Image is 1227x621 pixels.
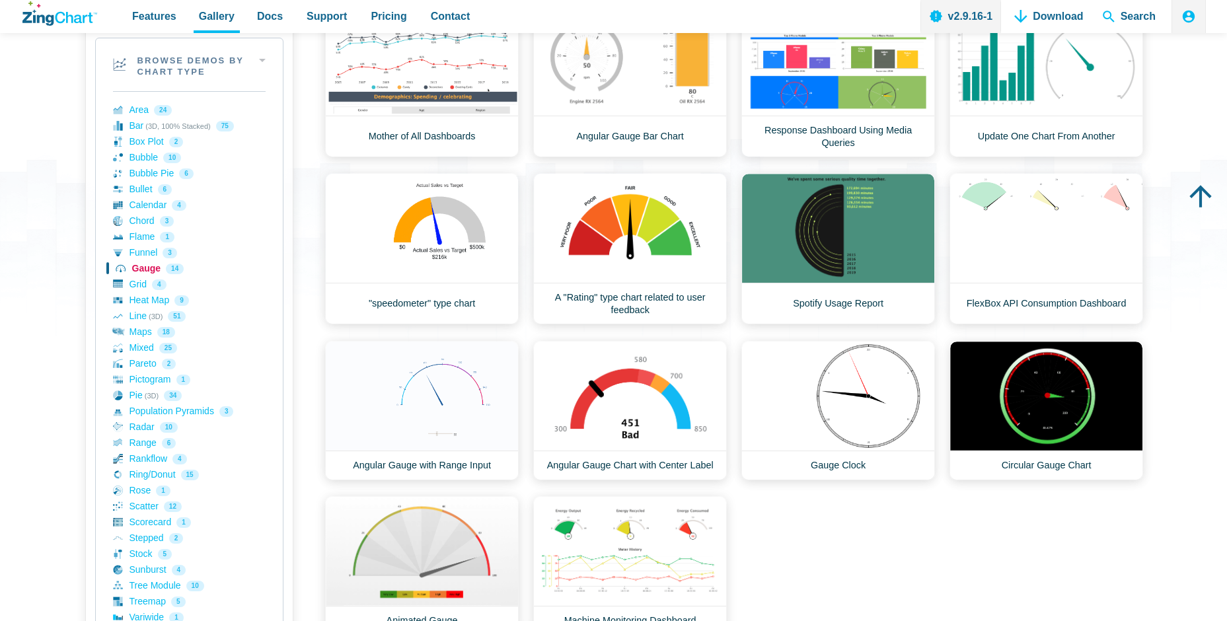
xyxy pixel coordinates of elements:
[325,6,519,157] a: Mother of All Dashboards
[949,173,1143,324] a: FlexBox API Consumption Dashboard
[741,6,935,157] a: Response Dashboard Using Media Queries
[257,7,283,25] span: Docs
[325,341,519,480] a: Angular Gauge with Range Input
[199,7,235,25] span: Gallery
[949,341,1143,480] a: Circular Gauge Chart
[533,341,727,480] a: Angular Gauge Chart with Center Label
[431,7,470,25] span: Contact
[533,173,727,324] a: A "Rating" type chart related to user feedback
[371,7,406,25] span: Pricing
[533,6,727,157] a: Angular Gauge Bar Chart
[96,38,283,91] h2: Browse Demos By Chart Type
[325,173,519,324] a: "speedometer" type chart
[741,341,935,480] a: Gauge Clock
[949,6,1143,157] a: Update One Chart From Another
[22,1,97,26] a: ZingChart Logo. Click to return to the homepage
[741,173,935,324] a: Spotify Usage Report
[132,7,176,25] span: Features
[307,7,347,25] span: Support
